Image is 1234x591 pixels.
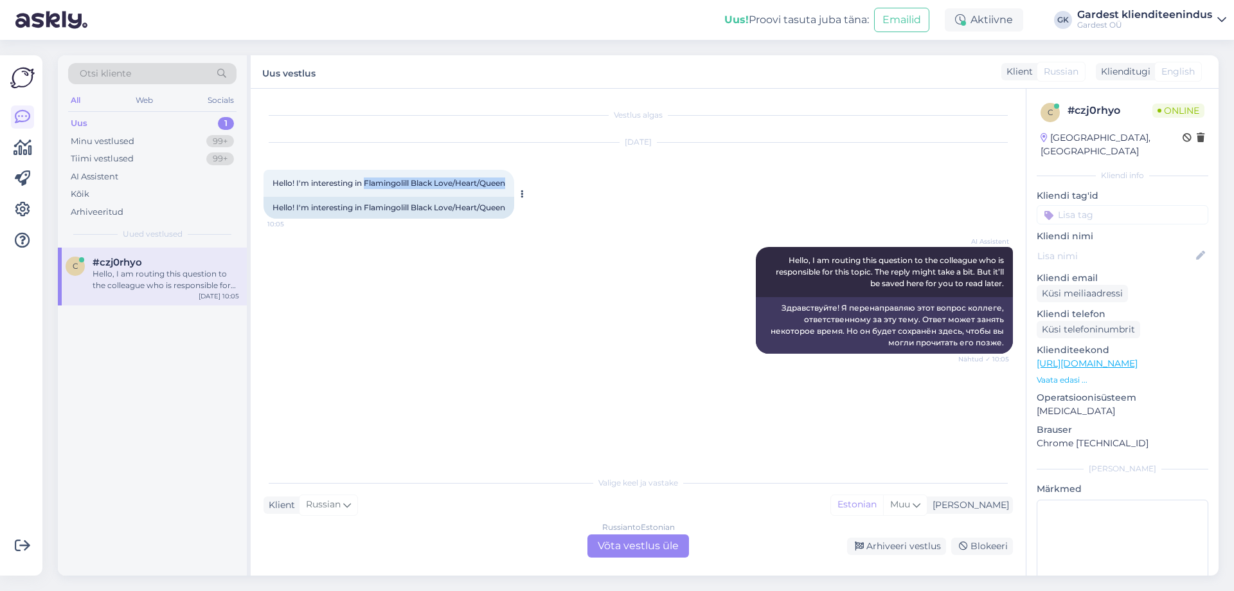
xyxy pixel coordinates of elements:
p: Operatsioonisüsteem [1037,391,1208,405]
input: Lisa nimi [1037,249,1194,263]
p: Kliendi nimi [1037,230,1208,243]
div: [PERSON_NAME] [927,498,1009,512]
div: Gardest klienditeenindus [1077,10,1212,20]
div: Minu vestlused [71,135,134,148]
div: Web [133,92,156,109]
a: Gardest klienditeenindusGardest OÜ [1077,10,1226,30]
span: c [1048,107,1053,117]
span: c [73,261,78,271]
div: Küsi meiliaadressi [1037,285,1128,302]
div: Valige keel ja vastake [264,477,1013,489]
span: 10:05 [267,219,316,229]
span: Online [1152,104,1204,118]
div: AI Assistent [71,170,118,183]
div: Russian to Estonian [602,522,675,533]
div: Hello! I'm interesting in Flamingolill Black Love/Heart/Queen [264,197,514,219]
div: Blokeeri [951,538,1013,555]
div: Vestlus algas [264,109,1013,121]
p: Klienditeekond [1037,343,1208,357]
div: Kõik [71,188,89,201]
span: Hello, I am routing this question to the colleague who is responsible for this topic. The reply m... [776,255,1006,288]
span: Uued vestlused [123,228,183,240]
div: Estonian [831,495,883,514]
div: Küsi telefoninumbrit [1037,321,1140,338]
div: Socials [205,92,237,109]
div: Hello, I am routing this question to the colleague who is responsible for this topic. The reply m... [93,268,239,291]
div: Proovi tasuta juba täna: [724,12,869,28]
p: Kliendi email [1037,271,1208,285]
label: Uus vestlus [262,63,316,80]
div: Võta vestlus üle [587,534,689,558]
p: Brauser [1037,423,1208,437]
p: Vaata edasi ... [1037,374,1208,386]
span: AI Assistent [961,237,1009,246]
div: [DATE] 10:05 [199,291,239,301]
div: GK [1054,11,1072,29]
span: #czj0rhyo [93,257,142,268]
div: [GEOGRAPHIC_DATA], [GEOGRAPHIC_DATA] [1041,131,1183,158]
span: Nähtud ✓ 10:05 [958,354,1009,364]
div: Здравствуйте! Я перенаправляю этот вопрос коллеге, ответственному за эту тему. Ответ может занять... [756,297,1013,354]
div: 1 [218,117,234,130]
div: [PERSON_NAME] [1037,463,1208,475]
p: [MEDICAL_DATA] [1037,405,1208,418]
div: Klienditugi [1096,65,1150,78]
img: Askly Logo [10,66,35,90]
div: Uus [71,117,87,130]
div: Klient [1001,65,1033,78]
p: Chrome [TECHNICAL_ID] [1037,437,1208,450]
div: Tiimi vestlused [71,152,134,165]
div: Klient [264,498,295,512]
div: 99+ [206,135,234,148]
span: Otsi kliente [80,67,131,80]
b: Uus! [724,14,749,26]
span: Hello! I'm interesting in Flamingolill Black Love/Heart/Queen [273,178,505,188]
span: Russian [1044,65,1078,78]
div: Aktiivne [945,8,1023,32]
div: # czj0rhyo [1068,103,1152,118]
span: Russian [306,498,341,512]
input: Lisa tag [1037,205,1208,224]
div: Arhiveeritud [71,206,123,219]
div: [DATE] [264,136,1013,148]
p: Märkmed [1037,482,1208,496]
div: Kliendi info [1037,170,1208,181]
span: Muu [890,498,910,510]
a: [URL][DOMAIN_NAME] [1037,358,1138,369]
div: Arhiveeri vestlus [847,538,946,555]
button: Emailid [874,8,929,32]
p: Kliendi tag'id [1037,189,1208,203]
div: 99+ [206,152,234,165]
span: English [1161,65,1195,78]
div: All [68,92,83,109]
p: Kliendi telefon [1037,307,1208,321]
div: Gardest OÜ [1077,20,1212,30]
